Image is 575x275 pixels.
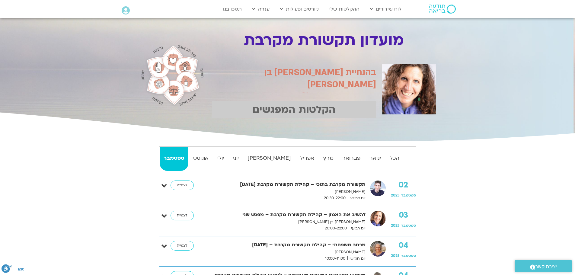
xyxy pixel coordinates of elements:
a: ההקלטות שלי [326,3,363,15]
img: תודעה בריאה [429,5,456,14]
span: ספטמבר [401,223,416,228]
span: 20:00-22:00 [323,225,349,232]
a: ינואר [366,147,385,171]
a: קורסים ופעילות [277,3,322,15]
strong: 03 [391,211,416,220]
a: יוני [229,147,242,171]
a: יצירת קשר [515,260,572,272]
strong: פברואר [339,154,364,163]
strong: יולי [214,154,228,163]
strong: יוני [229,154,242,163]
a: מרץ [319,147,337,171]
span: בהנחיית [PERSON_NAME] בן [PERSON_NAME] [264,66,376,90]
a: אפריל [296,147,318,171]
a: לוח שידורים [367,3,404,15]
p: [PERSON_NAME] [207,189,366,195]
a: לצפייה [171,211,194,220]
span: ספטמבר [401,253,416,258]
a: ספטמבר [160,147,188,171]
p: [PERSON_NAME] בן [PERSON_NAME] [207,219,366,225]
span: יום חמישי [347,255,366,262]
strong: [PERSON_NAME] [244,154,295,163]
span: יום שלישי [348,195,366,201]
strong: ספטמבר [160,154,188,163]
strong: אוגוסט [190,154,212,163]
strong: אפריל [296,154,318,163]
strong: מרחב משפחתי – קהילת תקשורת מקרבת – [DATE] [207,241,366,249]
a: פברואר [339,147,364,171]
a: יולי [214,147,228,171]
strong: מרץ [319,154,337,163]
a: תמכו בנו [220,3,245,15]
strong: 04 [391,241,416,250]
span: יצירת קשר [535,263,557,271]
a: לצפייה [171,181,194,190]
strong: הכל [386,154,403,163]
span: 2025 [391,193,400,198]
p: הקלטות המפגשים [212,101,376,118]
p: [PERSON_NAME] [207,249,366,255]
a: עזרה [249,3,273,15]
span: 2025 [391,223,400,228]
span: יום רביעי [349,225,366,232]
span: ספטמבר [401,193,416,198]
a: לצפייה [171,241,194,251]
span: 10:00-11:00 [323,255,347,262]
span: 2025 [391,253,400,258]
a: אוגוסט [190,147,212,171]
strong: תקשורת מקרבת בתוכי – קהילת תקשורת מקרבת [DATE] [207,181,366,189]
strong: 02 [391,181,416,190]
strong: ינואר [366,154,385,163]
a: [PERSON_NAME] [244,147,295,171]
span: 20:30-22:00 [322,195,348,201]
h1: מועדון תקשורת מקרבת [209,32,439,49]
a: הכל [386,147,403,171]
strong: להשיב את האמון – קהילת תקשורת מקרבת – מפגש שני [207,211,366,219]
